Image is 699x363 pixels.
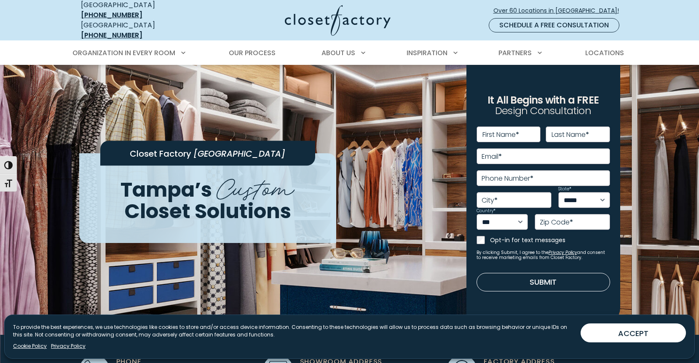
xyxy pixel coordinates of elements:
a: Cookie Policy [13,342,47,350]
a: Privacy Policy [51,342,86,350]
label: First Name [482,131,519,138]
span: Custom [217,167,295,205]
label: Zip Code [540,219,573,226]
label: Email [482,153,502,160]
span: Inspiration [407,48,447,58]
button: Submit [477,273,610,291]
nav: Primary Menu [67,41,633,65]
span: Tampa’s [121,176,212,204]
span: It All Begins with a FREE [487,93,599,107]
label: State [558,187,571,191]
p: To provide the best experiences, we use technologies like cookies to store and/or access device i... [13,323,574,339]
a: Over 60 Locations in [GEOGRAPHIC_DATA]! [493,3,626,18]
label: Opt-in for text messages [490,236,610,244]
span: Partners [498,48,532,58]
small: By clicking Submit, I agree to the and consent to receive marketing emails from Closet Factory. [477,250,610,260]
label: Phone Number [482,175,533,182]
span: Our Process [229,48,276,58]
button: ACCEPT [581,323,686,342]
a: [PHONE_NUMBER] [81,30,142,40]
span: Closet Factory [130,148,191,160]
div: [GEOGRAPHIC_DATA] [81,20,203,40]
label: Last Name [552,131,589,138]
span: Closet Solutions [124,197,291,225]
img: Closet Factory Logo [285,5,391,36]
span: Organization in Every Room [72,48,175,58]
label: City [482,197,498,204]
span: Locations [585,48,624,58]
label: Country [477,209,495,213]
span: About Us [321,48,355,58]
span: Design Consultation [495,104,591,118]
a: [PHONE_NUMBER] [81,10,142,20]
span: [GEOGRAPHIC_DATA] [193,148,285,160]
a: Schedule a Free Consultation [489,18,619,32]
span: Over 60 Locations in [GEOGRAPHIC_DATA]! [493,6,626,15]
a: Privacy Policy [549,249,577,256]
